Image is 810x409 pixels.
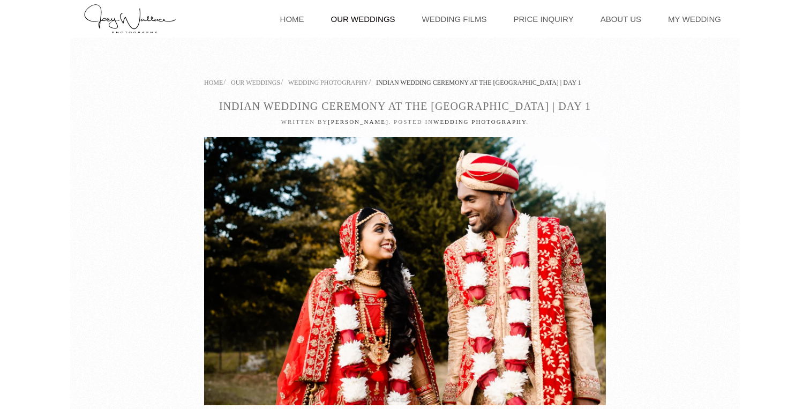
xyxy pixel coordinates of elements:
[204,79,223,86] a: Home
[204,137,606,406] img: Indian South Asian wedding in Atlanta
[433,118,527,125] a: Wedding Photography
[204,117,606,127] p: Written by . Posted in .
[204,75,606,88] nav: Breadcrumb
[376,79,581,86] span: Indian Wedding Ceremony at the [GEOGRAPHIC_DATA] | Day 1
[204,99,606,113] h1: Indian Wedding Ceremony at the [GEOGRAPHIC_DATA] | Day 1
[328,118,388,125] a: [PERSON_NAME]
[288,79,368,86] a: Wedding Photography
[231,79,280,86] a: Our Weddings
